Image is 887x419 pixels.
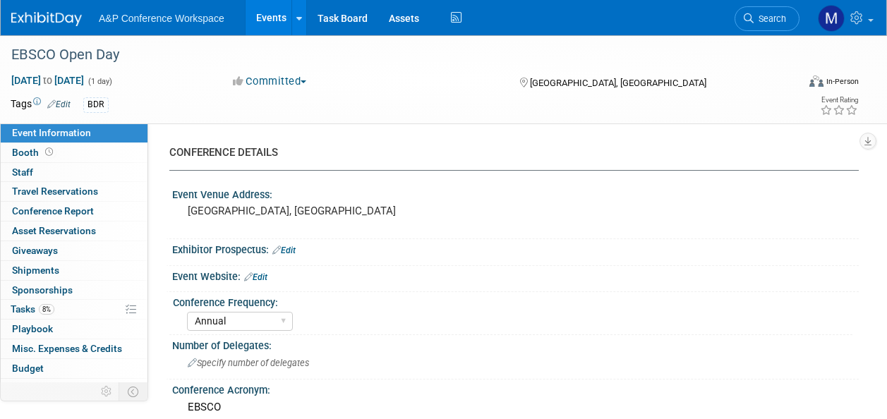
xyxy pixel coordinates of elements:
[172,184,859,202] div: Event Venue Address:
[12,127,91,138] span: Event Information
[1,300,147,319] a: Tasks8%
[119,382,148,401] td: Toggle Event Tabs
[1,202,147,221] a: Conference Report
[1,221,147,241] a: Asset Reservations
[1,261,147,280] a: Shipments
[95,382,119,401] td: Personalize Event Tab Strip
[12,166,33,178] span: Staff
[12,323,53,334] span: Playbook
[11,74,85,87] span: [DATE] [DATE]
[169,145,848,160] div: CONFERENCE DETAILS
[1,320,147,339] a: Playbook
[99,13,224,24] span: A&P Conference Workspace
[12,186,98,197] span: Travel Reservations
[183,396,848,418] div: EBSCO
[11,12,82,26] img: ExhibitDay
[47,99,71,109] a: Edit
[1,339,147,358] a: Misc. Expenses & Credits
[12,343,122,354] span: Misc. Expenses & Credits
[12,382,107,394] span: ROI, Objectives & ROO
[12,363,44,374] span: Budget
[12,265,59,276] span: Shipments
[1,163,147,182] a: Staff
[188,358,309,368] span: Specify number of delegates
[83,97,109,112] div: BDR
[754,13,786,24] span: Search
[1,143,147,162] a: Booth
[42,147,56,157] span: Booth not reserved yet
[6,42,786,68] div: EBSCO Open Day
[272,245,296,255] a: Edit
[87,77,112,86] span: (1 day)
[172,239,859,257] div: Exhibitor Prospectus:
[228,74,312,89] button: Committed
[39,304,54,315] span: 8%
[735,73,859,95] div: Event Format
[12,284,73,296] span: Sponsorships
[735,6,799,31] a: Search
[12,245,58,256] span: Giveaways
[172,266,859,284] div: Event Website:
[530,78,706,88] span: [GEOGRAPHIC_DATA], [GEOGRAPHIC_DATA]
[12,205,94,217] span: Conference Report
[1,359,147,378] a: Budget
[11,303,54,315] span: Tasks
[188,205,442,217] pre: [GEOGRAPHIC_DATA], [GEOGRAPHIC_DATA]
[11,97,71,113] td: Tags
[826,76,859,87] div: In-Person
[1,241,147,260] a: Giveaways
[1,281,147,300] a: Sponsorships
[12,147,56,158] span: Booth
[172,379,859,397] div: Conference Acronym:
[173,292,852,310] div: Conference Frequency:
[818,5,845,32] img: Matt Hambridge
[1,379,147,398] a: ROI, Objectives & ROO
[809,75,823,87] img: Format-Inperson.png
[41,75,54,86] span: to
[820,97,858,104] div: Event Rating
[172,335,859,353] div: Number of Delegates:
[1,182,147,201] a: Travel Reservations
[244,272,267,282] a: Edit
[1,123,147,142] a: Event Information
[12,225,96,236] span: Asset Reservations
